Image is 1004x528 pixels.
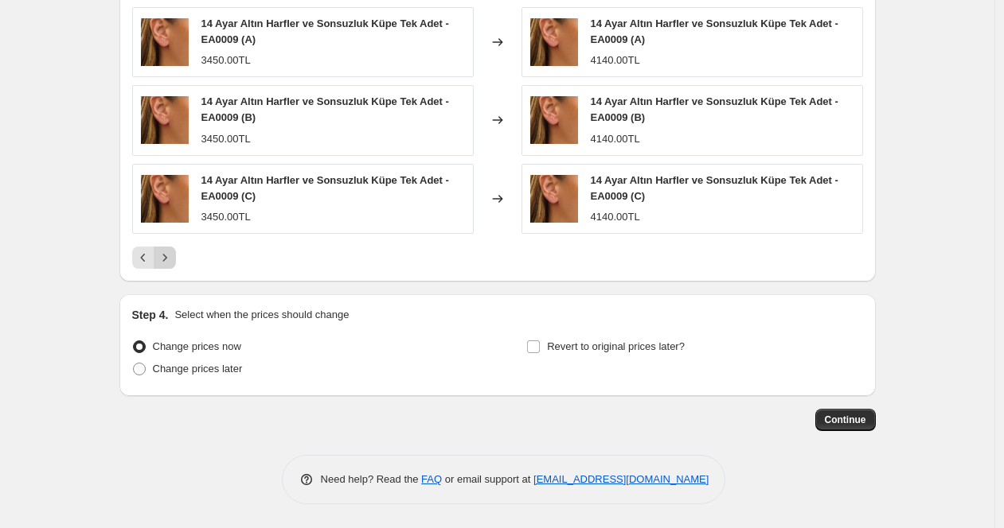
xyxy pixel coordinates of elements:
div: 3450.00TL [201,131,251,147]
span: 14 Ayar Altın Harfler ve Sonsuzluk Küpe Tek Adet - EA0009 (B) [591,95,838,123]
span: 14 Ayar Altın Harfler ve Sonsuzluk Küpe Tek Adet - EA0009 (A) [201,17,449,45]
span: Change prices now [153,340,241,352]
span: 14 Ayar Altın Harfler ve Sonsuzluk Küpe Tek Adet - EA0009 (B) [201,95,449,123]
span: Need help? Read the [321,473,422,485]
img: ERN4633_80x.jpg [141,96,189,144]
img: ERN4633_80x.jpg [141,18,189,66]
a: FAQ [421,473,442,485]
span: 14 Ayar Altın Harfler ve Sonsuzluk Küpe Tek Adet - EA0009 (A) [591,17,838,45]
img: ERN4633_80x.jpg [141,175,189,223]
img: ERN4633_80x.jpg [530,96,578,144]
span: or email support at [442,473,533,485]
div: 4140.00TL [591,209,640,225]
p: Select when the prices should change [174,307,349,323]
span: 14 Ayar Altın Harfler ve Sonsuzluk Küpe Tek Adet - EA0009 (C) [591,174,838,202]
span: Revert to original prices later? [547,340,685,352]
nav: Pagination [132,247,176,269]
h2: Step 4. [132,307,169,323]
span: Change prices later [153,363,243,375]
button: Previous [132,247,154,269]
img: ERN4633_80x.jpg [530,18,578,66]
span: 14 Ayar Altın Harfler ve Sonsuzluk Küpe Tek Adet - EA0009 (C) [201,174,449,202]
a: [EMAIL_ADDRESS][DOMAIN_NAME] [533,473,709,485]
div: 4140.00TL [591,52,640,68]
button: Next [154,247,176,269]
div: 3450.00TL [201,52,251,68]
div: 3450.00TL [201,209,251,225]
span: Continue [825,413,866,426]
div: 4140.00TL [591,131,640,147]
img: ERN4633_80x.jpg [530,175,578,223]
button: Continue [815,409,876,431]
